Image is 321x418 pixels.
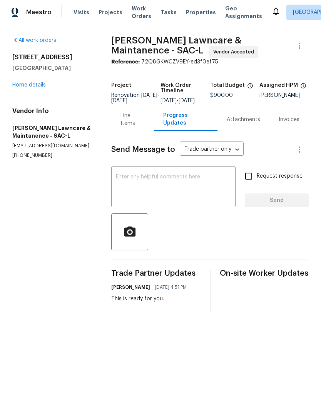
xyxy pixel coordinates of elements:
span: Geo Assignments [225,5,262,20]
div: Attachments [227,116,260,123]
span: $900.00 [210,93,233,98]
span: The total cost of line items that have been proposed by Opendoor. This sum includes line items th... [247,83,253,93]
span: Vendor Accepted [213,48,257,56]
h6: [PERSON_NAME] [111,283,150,291]
span: Renovation [111,93,159,103]
span: Visits [74,8,89,16]
span: [DATE] [179,98,195,103]
span: Request response [257,172,303,180]
span: Properties [186,8,216,16]
h5: Project [111,83,131,88]
h5: Assigned HPM [259,83,298,88]
b: Reference: [111,59,140,65]
div: Progress Updates [163,112,208,127]
p: [EMAIL_ADDRESS][DOMAIN_NAME] [12,143,93,149]
a: Home details [12,82,46,88]
h5: Work Order Timeline [160,83,210,93]
span: The hpm assigned to this work order. [300,83,306,93]
span: Send Message to [111,146,175,153]
div: Line Items [120,112,145,127]
span: - [111,93,159,103]
p: [PHONE_NUMBER] [12,152,93,159]
h5: Total Budget [210,83,245,88]
div: Invoices [279,116,299,123]
span: [DATE] [160,98,177,103]
span: [DATE] 4:51 PM [155,283,187,291]
div: This is ready for you. [111,295,191,303]
div: Trade partner only [180,143,244,156]
h5: [GEOGRAPHIC_DATA] [12,64,93,72]
div: [PERSON_NAME] [259,93,309,98]
span: - [160,98,195,103]
span: [PERSON_NAME] Lawncare & Maintanence - SAC-L [111,36,242,55]
span: Tasks [160,10,177,15]
span: Projects [99,8,122,16]
span: Maestro [26,8,52,16]
span: Trade Partner Updates [111,270,200,277]
span: [DATE] [111,98,127,103]
div: 72Q8GKWCZV9EY-ed3f0ef75 [111,58,309,66]
span: On-site Worker Updates [220,270,309,277]
span: Work Orders [132,5,151,20]
h5: [PERSON_NAME] Lawncare & Maintanence - SAC-L [12,124,93,140]
h2: [STREET_ADDRESS] [12,53,93,61]
span: [DATE] [141,93,157,98]
h4: Vendor Info [12,107,93,115]
a: All work orders [12,38,56,43]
